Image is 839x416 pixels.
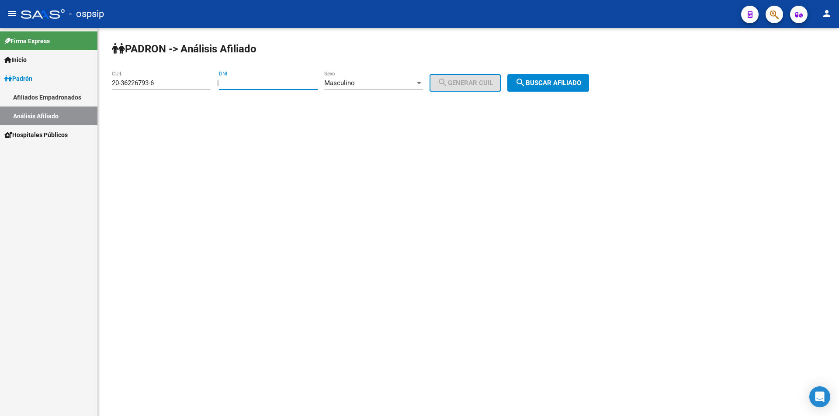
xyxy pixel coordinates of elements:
span: Padrón [4,74,32,83]
div: Open Intercom Messenger [809,386,830,407]
span: Masculino [324,79,355,87]
span: Inicio [4,55,27,65]
mat-icon: search [437,77,448,88]
mat-icon: person [822,8,832,19]
strong: PADRON -> Análisis Afiliado [112,43,257,55]
button: Buscar afiliado [507,74,589,92]
span: - ospsip [69,4,104,24]
mat-icon: menu [7,8,17,19]
mat-icon: search [515,77,526,88]
span: Firma Express [4,36,50,46]
span: Buscar afiliado [515,79,581,87]
button: Generar CUIL [430,74,501,92]
div: | [217,79,507,87]
span: Generar CUIL [437,79,493,87]
span: Hospitales Públicos [4,130,68,140]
